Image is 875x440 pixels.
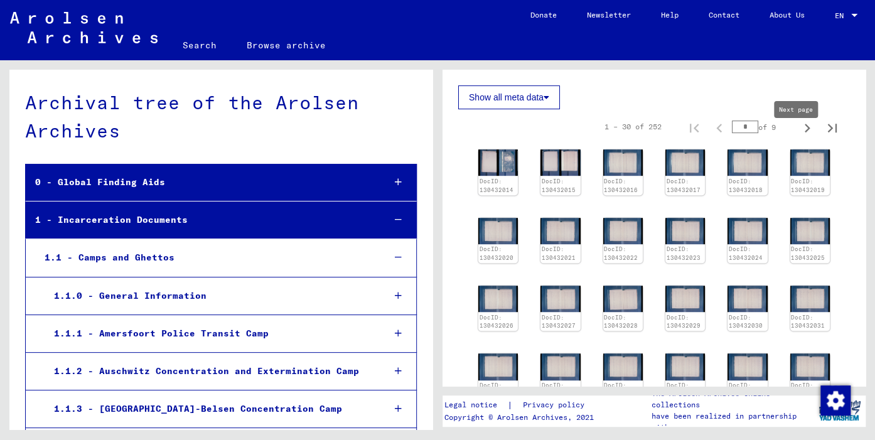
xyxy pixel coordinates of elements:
a: DocID: 130432021 [542,245,576,261]
a: DocID: 130432019 [791,178,825,193]
img: 001.jpg [478,218,518,244]
img: 001.jpg [727,286,767,312]
img: 001.jpg [665,353,705,380]
a: DocID: 130432024 [729,245,763,261]
a: DocID: 130432027 [542,314,576,330]
img: 001.jpg [603,286,643,312]
div: | [444,399,599,412]
div: 1.1.0 - General Information [45,284,374,308]
button: Last page [820,114,845,139]
div: Archival tree of the Arolsen Archives [25,89,417,145]
img: yv_logo.png [816,395,863,426]
img: 001.jpg [603,218,643,244]
a: DocID: 130432029 [667,314,701,330]
a: DocID: 130432014 [480,178,513,193]
a: DocID: 130432036 [729,382,763,397]
img: 001.jpg [603,149,643,176]
img: 001.jpg [478,286,518,312]
img: 001.jpg [478,353,518,380]
a: DocID: 130432030 [729,314,763,330]
a: DocID: 130432026 [480,314,513,330]
a: DocID: 130432035 [667,382,701,397]
a: Search [168,30,232,60]
button: First page [682,114,707,139]
p: Copyright © Arolsen Archives, 2021 [444,412,599,423]
a: Privacy policy [513,399,599,412]
img: 001.jpg [540,353,580,380]
img: 001.jpg [665,286,705,312]
a: DocID: 130432033 [542,382,576,397]
img: 001.jpg [790,286,830,312]
img: Change consent [820,385,851,416]
button: Next page [795,114,820,139]
a: DocID: 130432037 [791,382,825,397]
span: EN [835,11,849,20]
img: 001.jpg [727,218,767,244]
img: 001.jpg [790,218,830,244]
img: 001.jpg [665,149,705,176]
a: DocID: 130432032 [480,382,513,397]
img: 001.jpg [603,353,643,380]
a: DocID: 130432034 [604,382,638,397]
p: have been realized in partnership with [652,410,813,433]
img: 001.jpg [790,149,830,176]
div: 1.1.1 - Amersfoort Police Transit Camp [45,321,374,346]
img: 001.jpg [540,218,580,244]
div: 1 – 30 of 252 [604,121,662,132]
p: The Arolsen Archives online collections [652,388,813,410]
a: DocID: 130432023 [667,245,701,261]
img: 001.jpg [478,149,518,176]
a: DocID: 130432025 [791,245,825,261]
a: Browse archive [232,30,341,60]
div: 1.1.2 - Auschwitz Concentration and Extermination Camp [45,359,374,384]
a: DocID: 130432018 [729,178,763,193]
img: 001.jpg [665,218,705,244]
a: DocID: 130432017 [667,178,701,193]
a: Legal notice [444,399,507,412]
a: DocID: 130432015 [542,178,576,193]
a: DocID: 130432022 [604,245,638,261]
button: Show all meta data [458,85,560,109]
div: 1.1.3 - [GEOGRAPHIC_DATA]-Belsen Concentration Camp [45,397,374,421]
img: 001.jpg [540,286,580,312]
a: DocID: 130432028 [604,314,638,330]
a: DocID: 130432020 [480,245,513,261]
div: 0 - Global Finding Aids [26,170,373,195]
img: 001.jpg [727,353,767,380]
div: of 9 [732,121,795,133]
img: 001.jpg [727,149,767,176]
img: Arolsen_neg.svg [10,12,158,43]
img: 001.jpg [540,149,580,176]
div: 1 - Incarceration Documents [26,208,373,232]
a: DocID: 130432031 [791,314,825,330]
a: DocID: 130432016 [604,178,638,193]
button: Previous page [707,114,732,139]
div: 1.1 - Camps and Ghettos [35,245,373,270]
img: 001.jpg [790,353,830,380]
